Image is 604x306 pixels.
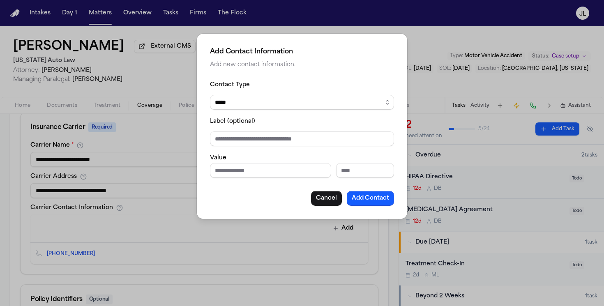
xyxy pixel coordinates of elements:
[210,60,394,70] p: Add new contact information.
[210,118,255,124] label: Label (optional)
[311,191,342,206] button: Cancel
[210,47,394,57] h2: Add Contact Information
[210,82,250,88] label: Contact Type
[336,163,394,178] input: Extension
[210,155,226,161] label: Value
[347,191,394,206] button: Add Contact
[210,163,331,178] input: Phone number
